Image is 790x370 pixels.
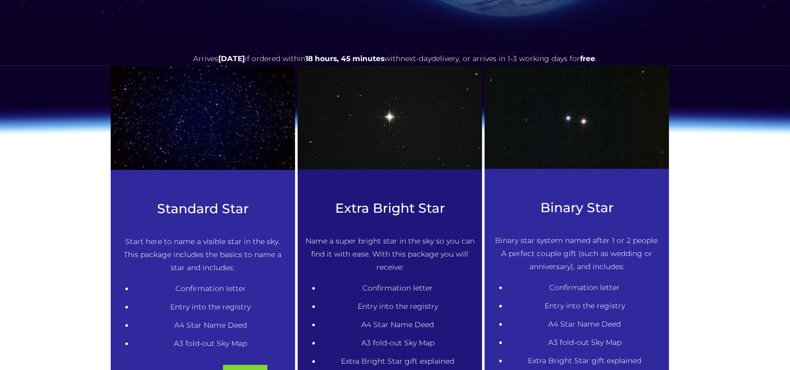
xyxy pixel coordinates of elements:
[508,336,662,349] li: A3 fold-out Sky Map
[508,318,662,331] li: A4 Star Name Deed
[118,201,288,216] h3: Standard Star
[298,65,482,169] img: betelgeuse-star-987396640-afd328ff2f774d769c56ed59ca336eb4
[111,65,295,170] img: 1
[305,201,475,216] h3: Extra Bright Star
[508,354,662,367] li: Extra Bright Star gift explained
[580,54,595,63] b: free
[118,235,288,274] p: Start here to name a visible star in the sky. This package includes the basics to name a star and...
[134,282,288,295] li: Confirmation letter
[134,300,288,314] li: Entry into the registry
[321,300,475,313] li: Entry into the registry
[321,337,475,350] li: A3 fold-out Sky Map
[321,282,475,295] li: Confirmation letter
[400,54,431,63] span: next-day
[321,318,475,331] li: A4 Star Name Deed
[305,54,384,63] span: 18 hours, 45 minutes
[492,234,662,273] p: Binary star system named after 1 or 2 people. A perfect couple gift (such as wedding or anniversa...
[485,65,669,169] img: Winnecke_4
[134,319,288,332] li: A4 Star Name Deed
[321,355,475,368] li: Extra Bright Star gift explained
[508,281,662,294] li: Confirmation letter
[193,54,597,63] span: Arrives if ordered within with delivery, or arrives in 1-3 working days for .
[508,299,662,313] li: Entry into the registry
[305,235,475,274] p: Name a super bright star in the sky so you can find it with ease. With this package you will rece...
[218,54,245,63] span: [DATE]
[134,337,288,350] li: A3 fold-out Sky Map
[492,200,662,215] h3: Binary Star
